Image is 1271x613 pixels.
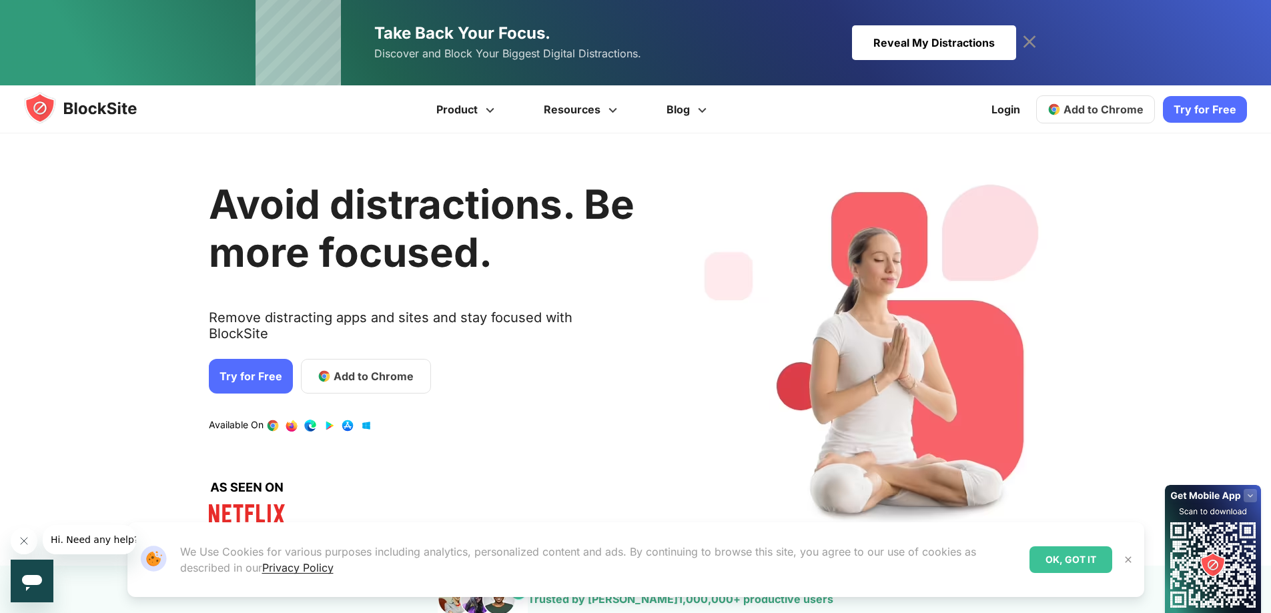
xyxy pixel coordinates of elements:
div: OK, GOT IT [1029,546,1112,573]
span: Take Back Your Focus. [374,23,550,43]
a: Resources [521,85,644,133]
p: We Use Cookies for various purposes including analytics, personalized content and ads. By continu... [180,544,1019,576]
text: Remove distracting apps and sites and stay focused with BlockSite [209,310,634,352]
span: Add to Chrome [334,368,414,384]
iframe: Message from company [43,525,136,554]
a: Blog [644,85,733,133]
img: chrome-icon.svg [1047,103,1061,116]
a: Privacy Policy [262,561,334,574]
a: Add to Chrome [1036,95,1155,123]
iframe: Button to launch messaging window [11,560,53,602]
a: Try for Free [1163,96,1247,123]
a: Login [983,93,1028,125]
span: Hi. Need any help? [8,9,96,20]
img: Close [1123,554,1134,565]
iframe: Close message [11,528,37,554]
span: Add to Chrome [1064,103,1144,116]
div: Reveal My Distractions [852,25,1016,60]
span: Discover and Block Your Biggest Digital Distractions. [374,44,641,63]
a: Add to Chrome [301,359,431,394]
a: Product [414,85,521,133]
text: Available On [209,419,264,432]
a: Try for Free [209,359,293,394]
h1: Avoid distractions. Be more focused. [209,180,634,276]
button: Close [1120,551,1137,568]
img: blocksite-icon.5d769676.svg [24,92,163,124]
